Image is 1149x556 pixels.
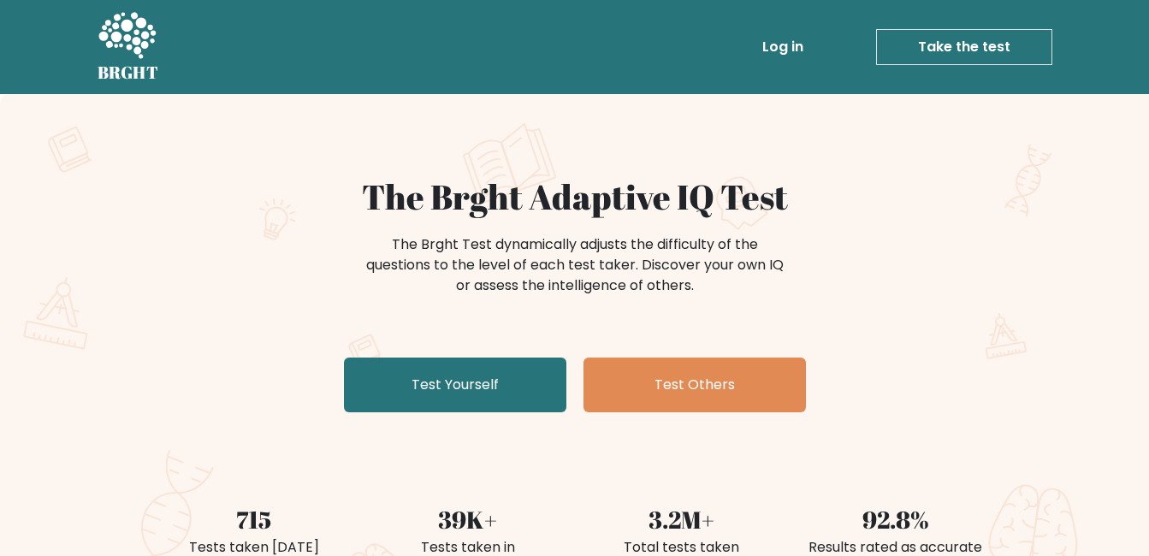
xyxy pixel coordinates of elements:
[585,501,779,537] div: 3.2M+
[344,358,566,412] a: Test Yourself
[361,234,789,296] div: The Brght Test dynamically adjusts the difficulty of the questions to the level of each test take...
[98,62,159,83] h5: BRGHT
[157,501,351,537] div: 715
[755,30,810,64] a: Log in
[876,29,1052,65] a: Take the test
[583,358,806,412] a: Test Others
[371,501,565,537] div: 39K+
[799,501,992,537] div: 92.8%
[98,7,159,87] a: BRGHT
[157,176,992,217] h1: The Brght Adaptive IQ Test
